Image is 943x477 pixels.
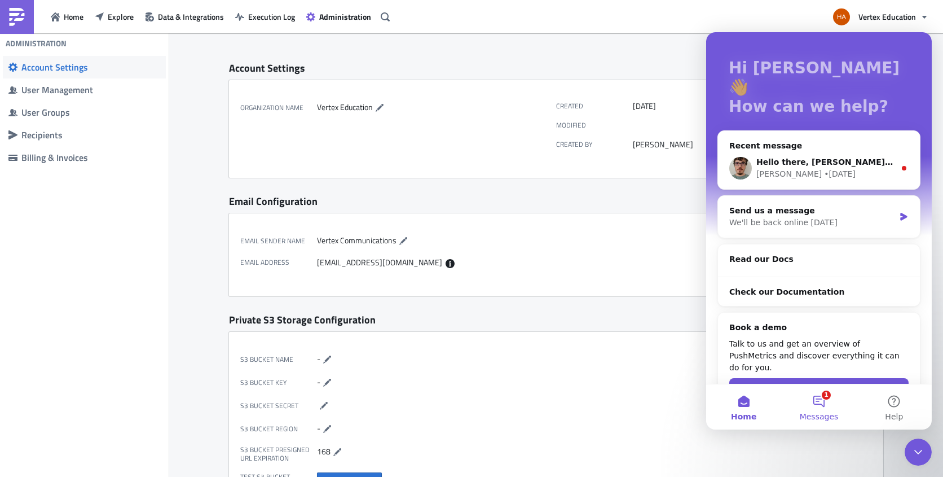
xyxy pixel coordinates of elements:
div: User Groups [21,107,160,118]
button: Explore [89,8,139,25]
label: Organization Name [240,101,317,115]
div: Check our Documentation [23,254,202,266]
span: Home [25,380,50,388]
label: Created by [556,139,633,150]
span: - [317,422,320,434]
button: Execution Log [230,8,301,25]
button: Data & Integrations [139,8,230,25]
label: S3 Bucket Region [240,422,317,436]
span: - [317,352,320,364]
div: [PERSON_NAME] [633,139,866,150]
span: 168 [317,445,331,457]
label: Email Address [240,257,317,268]
button: Messages [75,352,150,397]
div: Email Configuration [229,195,883,208]
div: Send us a message [23,173,188,185]
label: Modified [556,121,633,129]
button: Home [45,8,89,25]
iframe: Intercom live chat [706,32,932,430]
button: Vertex Education [826,5,935,29]
h2: Read our Docs [23,221,202,233]
div: Recipients [21,129,160,141]
div: Talk to us and get an overview of PushMetrics and discover everything it can do for you. [23,306,202,342]
span: Execution Log [248,11,295,23]
div: [EMAIL_ADDRESS][DOMAIN_NAME] [317,257,550,268]
span: Explore [108,11,134,23]
h2: Book a demo [23,290,202,301]
div: Send us a messageWe'll be back online [DATE] [11,163,214,206]
label: S3 Bucket Key [240,376,317,390]
div: User Management [21,84,160,95]
label: S3 Bucket Presigned URL expiration [240,445,317,463]
div: [PERSON_NAME] [50,136,116,148]
label: Email Sender Name [240,234,317,248]
span: Help [179,380,197,388]
span: Vertex Communications [317,234,396,246]
div: We'll be back online [DATE] [23,185,188,196]
label: Created [556,101,633,111]
span: - [317,375,320,387]
time: 2023-08-28T10:17:00Z [633,101,656,111]
button: Administration [301,8,377,25]
span: Data & Integrations [158,11,224,23]
div: Account Settings [21,62,160,73]
img: PushMetrics [8,8,26,26]
iframe: Intercom live chat [905,439,932,466]
span: Vertex Education [317,101,373,113]
span: Messages [94,380,133,388]
label: S3 Bucket Name [240,353,317,366]
div: Private S3 Storage Configuration [229,313,883,326]
div: Check our Documentation [12,245,214,275]
span: Home [64,11,83,23]
label: S3 Bucket Secret [240,399,317,413]
div: Account Settings [229,62,883,75]
button: Request a demo [23,346,202,369]
span: Vertex Education [858,11,916,23]
div: Billing & Invoices [21,152,160,163]
span: Administration [319,11,371,23]
button: Help [151,352,226,397]
img: Avatar [832,7,851,27]
div: • [DATE] [118,136,149,148]
h4: Administration [6,38,67,49]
